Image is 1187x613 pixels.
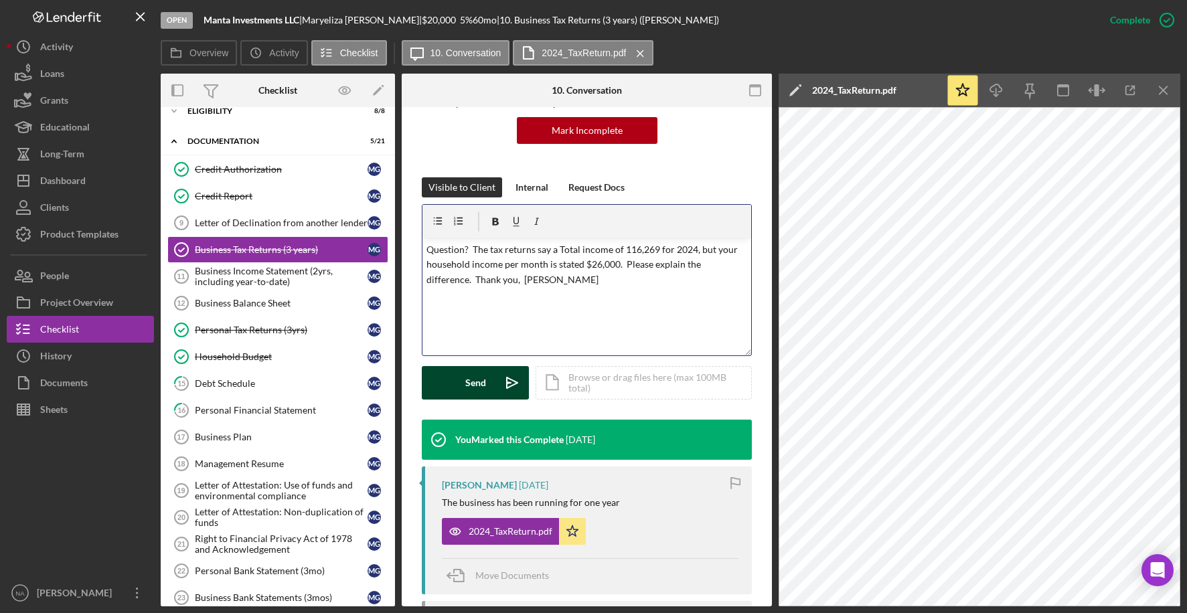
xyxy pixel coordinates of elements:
div: Personal Bank Statement (3mo) [195,565,368,576]
div: Household Budget [195,351,368,362]
b: Manta Investments LLC [204,14,299,25]
div: M G [368,537,381,551]
div: Business Income Statement (2yrs, including year-to-date) [195,266,368,287]
div: M G [368,216,381,230]
tspan: 11 [177,272,185,280]
div: 10. Conversation [552,85,622,96]
div: Letter of Attestation: Non-duplication of funds [195,507,368,528]
div: Business Plan [195,432,368,442]
tspan: 18 [177,460,185,468]
div: Educational [40,114,90,144]
button: Overview [161,40,237,66]
div: Mark Incomplete [552,117,623,144]
div: 2024_TaxReturn.pdf [812,85,896,96]
div: 5 % [460,15,473,25]
button: NA[PERSON_NAME] [7,580,154,606]
button: Loans [7,60,154,87]
button: Complete [1097,7,1180,33]
div: M G [368,163,381,176]
div: | [204,15,302,25]
div: Documents [40,369,88,400]
tspan: 12 [177,299,185,307]
div: Letter of Attestation: Use of funds and environmental compliance [195,480,368,501]
div: M G [368,457,381,470]
div: Business Bank Statements (3mos) [195,592,368,603]
div: Loans [40,60,64,90]
span: Move Documents [475,570,549,581]
text: NA [15,590,25,597]
div: M G [368,511,381,524]
div: Long-Term [40,141,84,171]
div: Clients [40,194,69,224]
div: History [40,343,72,373]
button: Project Overview [7,289,154,316]
a: 20Letter of Attestation: Non-duplication of fundsMG [167,504,388,531]
a: Business Tax Returns (3 years)MG [167,236,388,263]
a: Credit AuthorizationMG [167,156,388,183]
button: Request Docs [562,177,631,197]
time: 2025-08-13 10:46 [519,480,548,491]
button: Product Templates [7,221,154,248]
div: Request Docs [568,177,625,197]
button: Clients [7,194,154,221]
div: M G [368,377,381,390]
tspan: 20 [177,513,185,521]
div: M G [368,564,381,578]
div: Right to Financial Privacy Act of 1978 and Acknowledgement [195,533,368,555]
a: Credit ReportMG [167,183,388,209]
div: 2024_TaxReturn.pdf [469,526,552,537]
a: Checklist [7,316,154,343]
div: You Marked this Complete [455,434,564,445]
tspan: 9 [179,219,183,227]
div: Grants [40,87,68,117]
div: M G [368,243,381,256]
div: M G [368,189,381,203]
div: The business has been running for one year [442,497,620,508]
time: 2025-08-13 17:18 [566,434,595,445]
button: History [7,343,154,369]
div: | 10. Business Tax Returns (3 years) ([PERSON_NAME]) [497,15,719,25]
tspan: 21 [177,540,185,548]
div: Project Overview [40,289,113,319]
button: Checklist [311,40,387,66]
a: Grants [7,87,154,114]
button: Visible to Client [422,177,502,197]
div: M G [368,430,381,444]
div: [PERSON_NAME] [33,580,121,610]
a: Sheets [7,396,154,423]
div: Letter of Declination from another lender [195,217,368,228]
a: Educational [7,114,154,141]
button: Activity [7,33,154,60]
div: Internal [516,177,548,197]
button: Long-Term [7,141,154,167]
label: 10. Conversation [430,48,501,58]
tspan: 16 [177,406,186,414]
div: Personal Financial Statement [195,405,368,416]
div: Business Balance Sheet [195,298,368,309]
a: 15Debt ScheduleMG [167,370,388,397]
tspan: 15 [177,379,185,387]
button: People [7,262,154,289]
div: Business Tax Returns (3 years) [195,244,368,255]
div: M G [368,296,381,310]
tspan: 19 [177,487,185,495]
div: Product Templates [40,221,118,251]
div: Sheets [40,396,68,426]
a: 21Right to Financial Privacy Act of 1978 and AcknowledgementMG [167,531,388,557]
button: Activity [240,40,307,66]
a: 12Business Balance SheetMG [167,290,388,317]
div: Open [161,12,193,29]
div: 5 / 21 [361,137,385,145]
div: M G [368,350,381,363]
div: M G [368,404,381,417]
div: Open Intercom Messenger [1141,554,1174,586]
div: Checklist [40,316,79,346]
div: Activity [40,33,73,64]
div: M G [368,484,381,497]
